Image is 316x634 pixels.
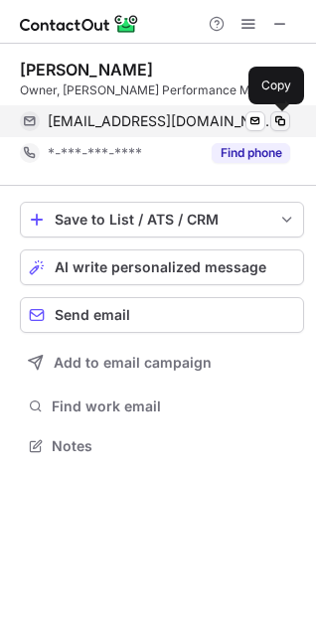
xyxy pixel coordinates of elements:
img: ContactOut v5.3.10 [20,12,139,36]
button: Reveal Button [212,143,290,163]
span: [EMAIL_ADDRESS][DOMAIN_NAME] [48,112,275,130]
div: Owner, [PERSON_NAME] Performance Motorcars [20,81,304,99]
button: AI write personalized message [20,249,304,285]
button: save-profile-one-click [20,202,304,238]
button: Send email [20,297,304,333]
button: Find work email [20,393,304,420]
button: Add to email campaign [20,345,304,381]
span: Add to email campaign [54,355,212,371]
button: Notes [20,432,304,460]
span: Send email [55,307,130,323]
span: AI write personalized message [55,259,266,275]
span: Find work email [52,397,296,415]
div: Save to List / ATS / CRM [55,212,269,228]
div: [PERSON_NAME] [20,60,153,79]
span: Notes [52,437,296,455]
